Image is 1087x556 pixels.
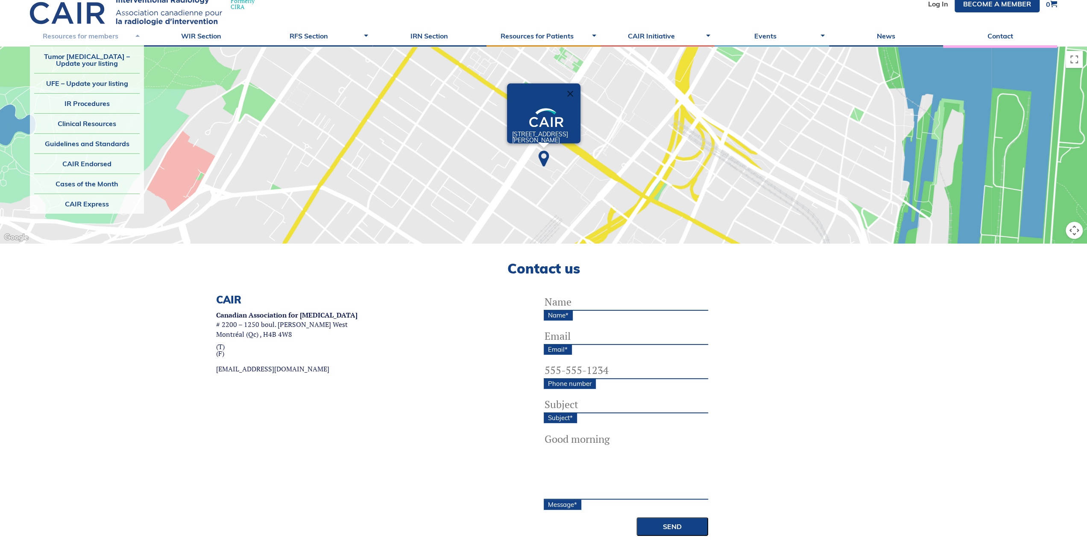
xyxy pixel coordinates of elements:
a: CAIR Initiative [601,25,715,47]
a: (F) [216,350,357,357]
a: Clinical Resources [34,114,140,133]
button: Close [560,83,580,104]
a: (T) [216,343,357,350]
a: News [829,25,943,47]
a: WIR Section [144,25,258,47]
p: [STREET_ADDRESS][PERSON_NAME] [512,131,580,143]
a: Contact [943,25,1057,47]
button: Toggle fullscreen view [1066,51,1083,68]
a: Resources for Patients [486,25,601,47]
input: Subject [544,396,708,413]
button: Map camera controls [1066,222,1083,239]
a: RFS Section [258,25,372,47]
label: Name [544,310,573,321]
a: IRN Section [372,25,486,47]
a: 0 [1046,0,1057,8]
a: Guidelines and Standards [34,134,140,153]
input: Email [544,328,708,345]
h2: Contact us [30,260,1057,277]
label: Phone number [544,378,596,389]
a: Resources for members [30,25,144,47]
a: IR Procedures [34,94,140,113]
a: Log In [928,0,948,7]
label: Subject [544,412,577,423]
img: Logo_CAIR_footer.svg [529,108,563,127]
label: Message [544,499,581,510]
a: CAIR Endorsed [34,154,140,174]
a: Open this area in Google Maps (opens a new window) [2,232,30,243]
strong: Canadian Association for [MEDICAL_DATA] [216,310,357,320]
h3: CAIR [216,294,357,306]
a: [EMAIL_ADDRESS][DOMAIN_NAME] [216,365,357,372]
input: Name [544,294,708,311]
p: # 2200 – 1250 boul. [PERSON_NAME] West Montréal (Qc) , H4B 4W8 [216,310,357,339]
label: Email [544,344,572,355]
input: Send [636,517,708,536]
a: Events [715,25,829,47]
a: UFE – Update your listing [34,74,140,93]
a: CAIR Express [34,194,140,214]
a: Tumor [MEDICAL_DATA] – Update your listing [34,47,140,73]
input: 555-555-1234 [544,362,708,379]
img: Google [2,232,30,243]
a: Cases of the Month [34,174,140,194]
